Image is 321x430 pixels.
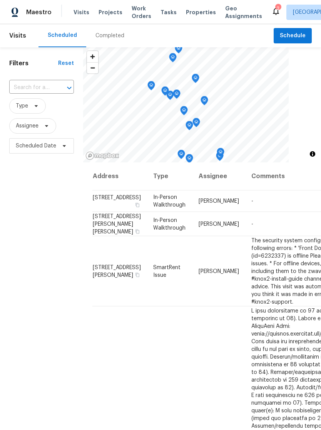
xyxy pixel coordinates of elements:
[280,31,306,41] span: Schedule
[177,150,185,162] div: Map marker
[153,217,186,230] span: In-Person Walkthrough
[308,149,317,159] button: Toggle attribution
[93,195,141,200] span: [STREET_ADDRESS]
[134,228,141,235] button: Copy Address
[16,142,56,150] span: Scheduled Date
[251,221,253,227] span: -
[160,10,177,15] span: Tasks
[275,5,281,12] div: 2
[85,151,119,160] a: Mapbox homepage
[169,53,177,65] div: Map marker
[173,89,181,101] div: Map marker
[199,221,239,227] span: [PERSON_NAME]
[153,195,186,208] span: In-Person Walkthrough
[74,8,89,16] span: Visits
[93,213,141,234] span: [STREET_ADDRESS][PERSON_NAME][PERSON_NAME]
[9,27,26,44] span: Visits
[199,268,239,274] span: [PERSON_NAME]
[225,5,262,20] span: Geo Assignments
[95,32,124,40] div: Completed
[48,31,77,39] div: Scheduled
[186,121,193,133] div: Map marker
[147,81,155,93] div: Map marker
[99,8,122,16] span: Projects
[175,44,182,56] div: Map marker
[134,271,141,278] button: Copy Address
[58,60,74,67] div: Reset
[147,162,192,190] th: Type
[166,91,174,103] div: Map marker
[192,162,245,190] th: Assignee
[192,118,200,130] div: Map marker
[87,63,98,73] span: Zoom out
[274,28,312,44] button: Schedule
[310,150,315,158] span: Toggle attribution
[87,51,98,62] button: Zoom in
[199,198,239,204] span: [PERSON_NAME]
[216,152,224,164] div: Map marker
[16,102,28,110] span: Type
[186,8,216,16] span: Properties
[186,154,193,166] div: Map marker
[83,47,289,162] canvas: Map
[9,82,52,94] input: Search for an address...
[92,162,147,190] th: Address
[87,62,98,73] button: Zoom out
[161,86,169,98] div: Map marker
[9,60,58,67] h1: Filters
[64,83,75,93] button: Open
[132,5,151,20] span: Work Orders
[251,198,253,204] span: -
[180,106,188,118] div: Map marker
[217,148,224,160] div: Map marker
[134,202,141,208] button: Copy Address
[201,96,208,108] div: Map marker
[93,265,141,278] span: [STREET_ADDRESS][PERSON_NAME]
[26,8,52,16] span: Maestro
[192,74,199,86] div: Map marker
[153,265,181,278] span: SmartRent Issue
[16,122,38,130] span: Assignee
